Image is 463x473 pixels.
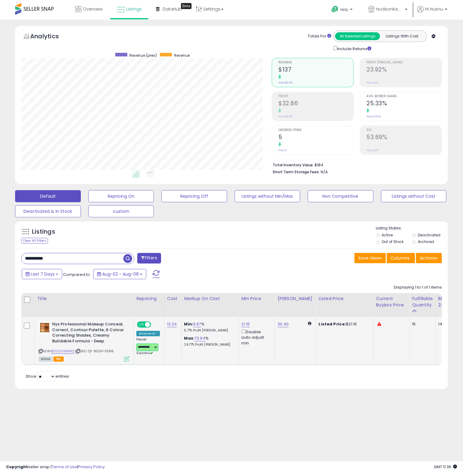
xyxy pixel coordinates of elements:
button: Repricing Off [161,190,227,202]
a: B00OU19MNQ [51,349,74,354]
label: Out of Stock [382,239,404,244]
div: Min Price [241,296,272,302]
span: ON [138,322,145,327]
label: Archived [418,239,434,244]
button: Listings With Cost [380,32,425,40]
button: Aug-02 - Aug-08 [93,269,146,279]
p: Listing States: [376,225,448,231]
b: Min: [184,321,193,327]
div: Tooltip anchor [181,3,192,9]
span: N/A [321,169,328,175]
a: 30.40 [277,321,289,327]
p: 29.77% Profit [PERSON_NAME] [184,343,234,347]
small: Prev: $0.00 [278,81,293,85]
div: Listed Price [319,296,371,302]
p: 5.77% Profit [PERSON_NAME] [184,328,234,333]
b: Total Inventory Value: [273,162,314,168]
span: Profit [278,95,354,98]
b: Listed Price: [319,321,346,327]
div: Include Returns [329,45,379,52]
button: Non Competitive [308,190,373,202]
a: 9.97 [193,321,201,327]
div: $21.16 [319,321,369,327]
label: Deactivated [418,232,440,238]
h2: 53.69% [366,134,442,142]
div: Totals For [308,34,331,39]
button: Default [15,190,81,202]
div: Preset: [136,337,160,355]
h5: Analytics [30,32,71,42]
h2: $137 [278,66,354,74]
button: Listings without Min/Max [235,190,300,202]
div: Repricing [136,296,162,302]
span: Hi Husnu [425,6,443,12]
h2: $32.86 [278,100,354,108]
button: All Selected Listings [335,32,380,40]
small: Prev: $0.00 [278,115,293,118]
span: Columns [391,255,410,261]
div: % [184,336,234,347]
span: Revenue [278,61,354,64]
span: Last 7 Days [31,271,55,277]
span: | SKU: Q1-9G2H-5EN6 [75,349,114,353]
span: HudsonKean Trading [376,6,403,12]
span: Overview [83,6,103,12]
div: 15 [412,321,431,327]
div: Disable auto adjust min [241,328,270,346]
span: Listings [126,6,142,12]
a: 12.24 [167,321,177,327]
button: Columns [387,253,415,263]
a: Help [327,1,359,20]
h2: 25.33% [366,100,442,108]
i: Get Help [331,5,339,13]
h2: 23.92% [366,66,442,74]
b: Nyx Professional Makeup Conceal, Correct, Contour Palette, 6 Colour Correcting Shades, Creamy Bui... [52,321,125,345]
small: Prev: 0.00% [366,115,381,118]
button: custom [88,205,154,217]
span: Revenue [174,53,190,58]
b: Max: [184,335,195,341]
b: Short Term Storage Fees: [273,169,320,174]
span: Ordered Items [278,129,354,132]
button: Actions [416,253,442,263]
div: 14% [438,321,458,327]
span: Profit [PERSON_NAME] [366,61,442,64]
span: Aug-02 - Aug-08 [102,271,139,277]
span: OFF [150,322,160,327]
div: Displaying 1 to 1 of 1 items [394,285,442,290]
small: Prev: N/A [366,81,378,85]
span: FBA [53,356,64,362]
div: Markup on Cost [184,296,236,302]
button: Listings without Cost [381,190,447,202]
span: ROI [366,129,442,132]
span: Revenue (prev) [129,53,157,58]
div: Fulfillable Quantity [412,296,433,308]
a: 73.94 [195,335,205,341]
div: [PERSON_NAME] [277,296,313,302]
a: Hi Husnu [417,6,447,20]
div: Title [37,296,131,302]
div: % [184,321,234,333]
small: Prev: N/A [366,149,378,152]
li: $184 [273,161,437,168]
a: 21.16 [241,321,250,327]
div: Clear All Filters [21,238,48,244]
button: Filters [137,253,161,264]
label: Active [382,232,393,238]
div: ASIN: [39,321,129,361]
img: 41vKUiN+ZLL._SL40_.jpg [39,321,51,334]
button: Last 7 Days [22,269,62,279]
div: Current Buybox Price [376,296,407,308]
div: Cost [167,296,179,302]
div: Amazon AI * [136,331,160,336]
button: Deactivated & In Stock [15,205,81,217]
button: Save View [354,253,386,263]
span: All listings currently available for purchase on Amazon [39,356,52,362]
button: Repricing On [88,190,154,202]
div: BB Share 24h. [438,296,460,308]
span: Help [340,7,348,12]
h5: Listings [32,228,55,236]
th: The percentage added to the cost of goods (COGS) that forms the calculator for Min & Max prices. [182,293,239,317]
span: Compared to: [63,272,91,277]
span: Success [136,351,153,355]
